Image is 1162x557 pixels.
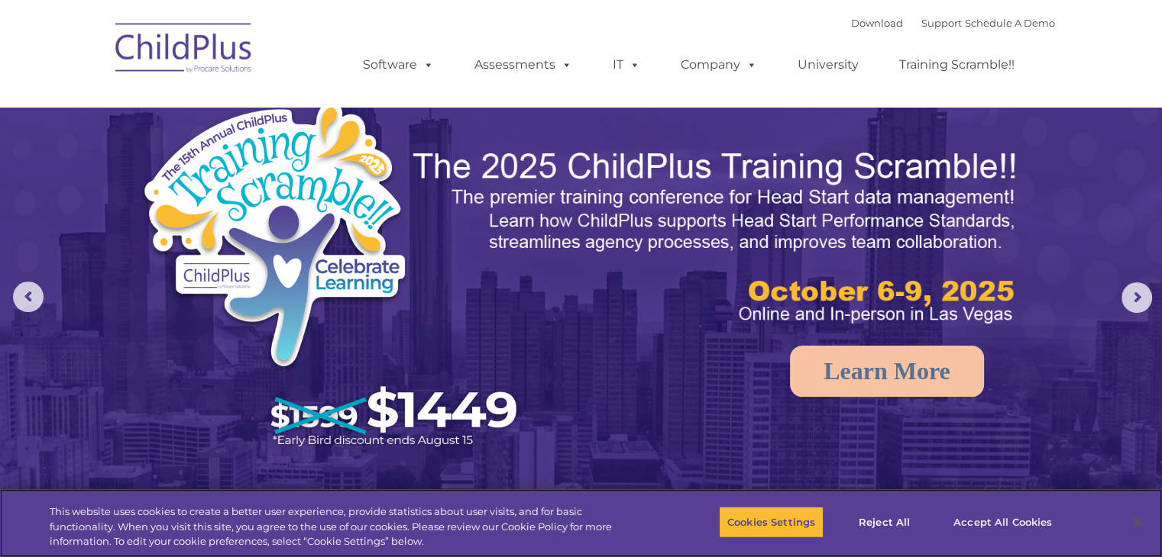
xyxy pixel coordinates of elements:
[790,346,984,397] a: Learn More
[108,12,261,89] img: ChildPlus by Procare Solutions
[597,50,655,80] a: IT
[782,50,874,80] a: University
[851,17,1055,29] font: |
[212,163,277,175] span: Phone number
[1121,505,1154,539] button: Close
[884,50,1030,80] a: Training Scramble!!
[50,504,639,549] div: This website uses cookies to create a better user experience, provide statistics about user visit...
[459,50,587,80] a: Assessments
[665,50,772,80] a: Company
[212,101,259,112] span: Last name
[921,17,962,29] a: Support
[348,50,449,80] a: Software
[945,506,1060,538] button: Accept All Cookies
[965,17,1055,29] a: Schedule A Demo
[837,506,932,538] button: Reject All
[851,17,903,29] a: Download
[719,506,824,538] button: Cookies Settings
